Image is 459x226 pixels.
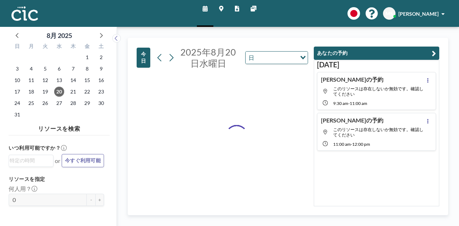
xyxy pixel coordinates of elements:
span: 2025年8月8日金曜日 [82,64,92,74]
h3: リソースを指定 [9,176,104,182]
span: 2025年8月30日土曜日 [96,98,106,108]
img: organization-logo [11,6,38,21]
span: 2025年8月14日木曜日 [68,75,78,85]
span: 2025年8月5日火曜日 [40,64,50,74]
span: 2025年8月10日日曜日 [12,75,22,85]
span: 今すぐ利用可能 [65,157,101,164]
span: 2025年8月16日土曜日 [96,75,106,85]
div: 8月 2025 [47,30,72,40]
span: 2025年8月29日金曜日 [82,98,92,108]
span: 2025年8月27日水曜日 [54,98,64,108]
span: このリソースは存在しないか無効です。確認してください [333,127,423,138]
span: 11:00 AM [350,101,367,106]
span: - [351,141,352,147]
div: Search for option [246,52,308,64]
input: Search for option [256,53,296,62]
button: あなたの予約 [314,47,439,60]
span: 2025年8月23日土曜日 [96,87,106,97]
span: 2025年8月19日火曜日 [40,87,50,97]
span: 2025年8月15日金曜日 [82,75,92,85]
h4: [PERSON_NAME]の予約 [321,76,383,83]
span: 2025年8月20日水曜日 [180,47,236,68]
button: 今日 [137,48,150,68]
span: 11:00 AM [333,141,351,147]
div: 土 [94,42,108,52]
button: + [95,194,104,206]
span: 2025年8月21日木曜日 [68,87,78,97]
span: 2025年8月6日水曜日 [54,64,64,74]
span: or [55,157,60,164]
div: 日 [10,42,24,52]
span: 2025年8月7日木曜日 [68,64,78,74]
span: 2025年8月31日日曜日 [12,110,22,120]
span: 2025年8月25日月曜日 [26,98,36,108]
span: 日 [247,53,256,62]
span: 9:30 AM [333,101,348,106]
span: 2025年8月2日土曜日 [96,52,106,62]
div: 木 [66,42,80,52]
span: 2025年8月1日金曜日 [82,52,92,62]
button: - [87,194,95,206]
span: 2025年8月26日火曜日 [40,98,50,108]
span: 2025年8月22日金曜日 [82,87,92,97]
span: 2025年8月28日木曜日 [68,98,78,108]
span: 2025年8月13日水曜日 [54,75,64,85]
span: 2025年8月4日月曜日 [26,64,36,74]
label: 何人用？ [9,185,37,192]
div: 水 [52,42,66,52]
span: 2025年8月3日日曜日 [12,64,22,74]
span: 2025年8月12日火曜日 [40,75,50,85]
span: [PERSON_NAME] [398,11,439,17]
div: 金 [80,42,94,52]
label: フロア [9,212,26,219]
span: このリソースは存在しないか無効です。確認してください [333,86,423,97]
div: Search for option [9,155,53,166]
h4: リソースを検索 [9,122,110,132]
button: 今すぐ利用可能 [62,154,104,167]
span: 2025年8月18日月曜日 [26,87,36,97]
span: 2025年8月11日月曜日 [26,75,36,85]
span: 12:00 PM [352,141,370,147]
h3: [DATE] [317,60,436,69]
div: 月 [24,42,38,52]
h4: [PERSON_NAME]の予約 [321,117,383,124]
span: 2025年8月9日土曜日 [96,64,106,74]
div: 火 [38,42,52,52]
input: Search for option [10,157,49,164]
span: 2025年8月24日日曜日 [12,98,22,108]
span: - [348,101,350,106]
span: 2025年8月17日日曜日 [12,87,22,97]
span: 2025年8月20日水曜日 [54,87,64,97]
span: MS [385,10,393,17]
